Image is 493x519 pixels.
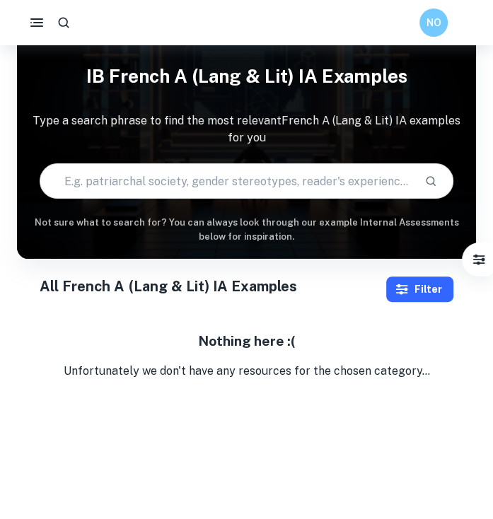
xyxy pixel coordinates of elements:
h1: All French A (Lang & Lit) IA Examples [40,276,385,297]
h6: NO [426,15,442,30]
h5: Nothing here :( [17,331,476,351]
button: Filter [465,245,493,274]
p: Type a search phrase to find the most relevant French A (Lang & Lit) IA examples for you [17,112,476,146]
button: Search [419,169,443,193]
p: Unfortunately we don't have any resources for the chosen category... [17,363,476,380]
button: NO [419,8,448,37]
h1: IB French A (Lang & Lit) IA examples [17,57,476,95]
button: Filter [386,276,453,302]
h6: Not sure what to search for? You can always look through our example Internal Assessments below f... [17,216,476,245]
input: E.g. patriarchal society, gender stereotypes, reader's experience analysis... [40,161,412,201]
